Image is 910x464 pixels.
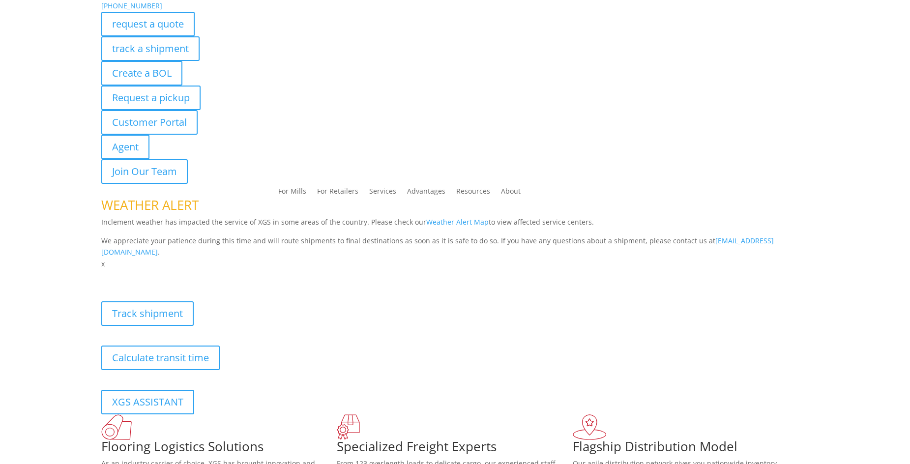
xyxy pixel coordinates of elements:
b: Visibility, transparency, and control for your entire supply chain. [101,271,321,281]
a: For Retailers [317,188,358,199]
a: Resources [456,188,490,199]
img: xgs-icon-total-supply-chain-intelligence-red [101,414,132,440]
a: XGS ASSISTANT [101,390,194,414]
a: Calculate transit time [101,346,220,370]
a: Track shipment [101,301,194,326]
a: Weather Alert Map [426,217,489,227]
h1: Flooring Logistics Solutions [101,440,337,458]
a: Agent [101,135,149,159]
img: xgs-icon-flagship-distribution-model-red [573,414,607,440]
h1: Flagship Distribution Model [573,440,809,458]
p: Inclement weather has impacted the service of XGS in some areas of the country. Please check our ... [101,216,809,235]
a: For Mills [278,188,306,199]
h1: Specialized Freight Experts [337,440,573,458]
a: Request a pickup [101,86,201,110]
a: Services [369,188,396,199]
span: WEATHER ALERT [101,196,199,214]
p: x [101,258,809,270]
a: Advantages [407,188,445,199]
a: request a quote [101,12,195,36]
a: [PHONE_NUMBER] [101,1,162,10]
img: xgs-icon-focused-on-flooring-red [337,414,360,440]
a: About [501,188,521,199]
a: Create a BOL [101,61,182,86]
a: Customer Portal [101,110,198,135]
a: track a shipment [101,36,200,61]
a: Join Our Team [101,159,188,184]
p: We appreciate your patience during this time and will route shipments to final destinations as so... [101,235,809,259]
